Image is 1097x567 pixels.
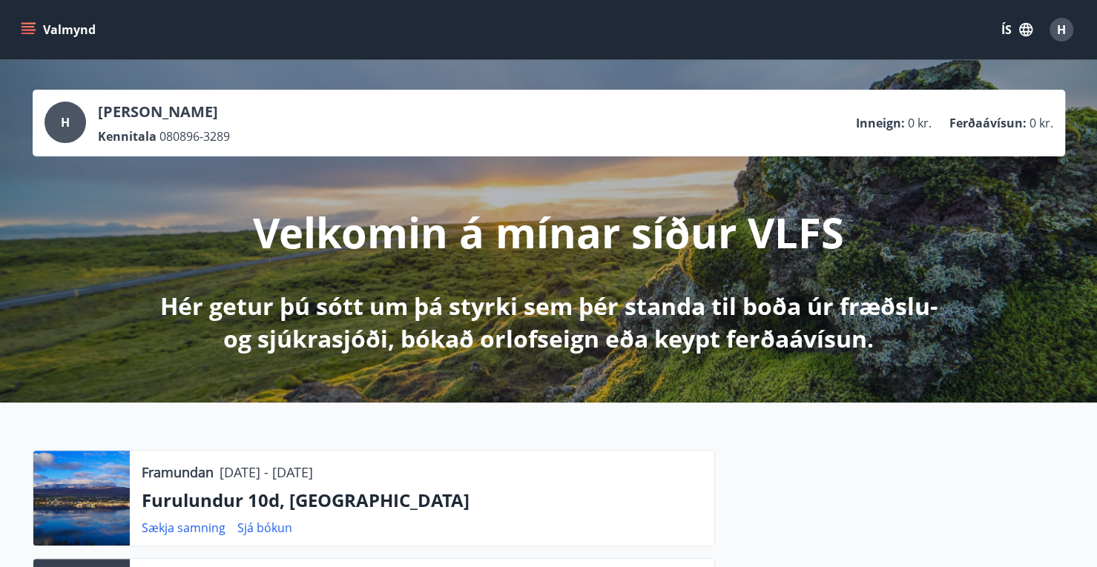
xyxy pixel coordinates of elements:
[253,204,844,260] p: Velkomin á mínar síður VLFS
[908,115,932,131] span: 0 kr.
[949,115,1027,131] p: Ferðaávísun :
[1057,21,1066,38] span: H
[98,102,230,122] p: [PERSON_NAME]
[159,128,230,145] span: 080896-3289
[98,128,157,145] p: Kennitala
[237,520,292,536] a: Sjá bókun
[1030,115,1053,131] span: 0 kr.
[1044,12,1079,47] button: H
[142,488,702,513] p: Furulundur 10d, [GEOGRAPHIC_DATA]
[142,462,214,482] p: Framundan
[993,16,1041,43] button: ÍS
[157,290,940,355] p: Hér getur þú sótt um þá styrki sem þér standa til boða úr fræðslu- og sjúkrasjóði, bókað orlofsei...
[18,16,102,43] button: menu
[220,462,313,482] p: [DATE] - [DATE]
[856,115,905,131] p: Inneign :
[61,114,70,130] span: H
[142,520,225,536] a: Sækja samning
